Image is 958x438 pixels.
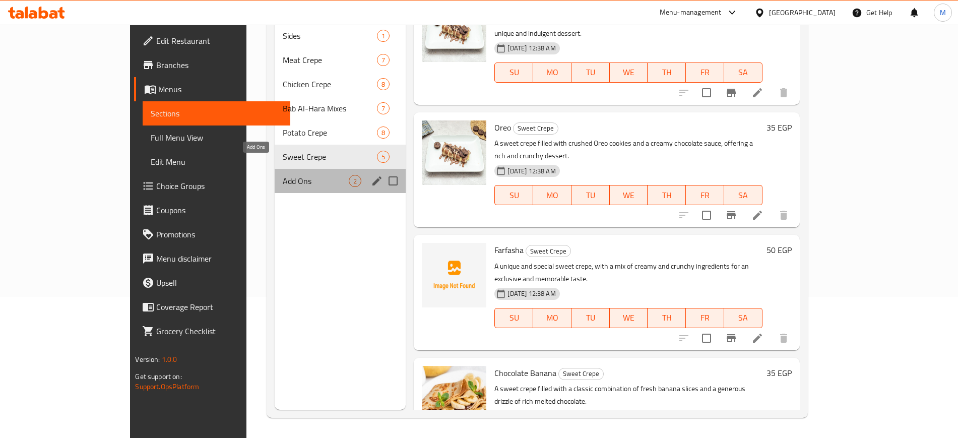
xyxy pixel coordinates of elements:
button: WE [610,62,648,83]
a: Promotions [134,222,290,246]
span: WE [614,188,644,203]
a: Full Menu View [143,126,290,150]
span: Chicken Crepe [283,78,377,90]
button: TU [571,185,610,205]
p: A sweet crepe filled with crushed Oreo cookies and a creamy chocolate sauce, offering a rich and ... [494,137,762,162]
button: SA [724,308,762,328]
div: Sweet Crepe5 [275,145,406,169]
div: Sides1 [275,24,406,48]
a: Upsell [134,271,290,295]
span: 7 [377,104,389,113]
div: Add Ons2edit [275,169,406,193]
span: MO [537,65,567,80]
span: Sweet Crepe [283,151,377,163]
span: Farfasha [494,242,524,258]
span: 8 [377,128,389,138]
div: Sides [283,30,377,42]
button: delete [772,203,796,227]
a: Edit menu item [751,87,763,99]
span: Promotions [156,228,282,240]
div: Sweet Crepe [558,368,604,380]
button: SU [494,308,533,328]
span: Select to update [696,82,717,103]
span: Oreo [494,120,511,135]
span: TH [652,65,682,80]
span: FR [690,188,720,203]
span: TU [576,310,606,325]
button: TU [571,62,610,83]
button: Branch-specific-item [719,326,743,350]
span: 7 [377,55,389,65]
span: FR [690,310,720,325]
span: 1 [377,31,389,41]
span: FR [690,65,720,80]
span: 5 [377,152,389,162]
span: Add Ons [283,175,349,187]
span: SU [499,188,529,203]
span: Potato Crepe [283,127,377,139]
button: SA [724,62,762,83]
span: Sweet Crepe [559,368,603,380]
button: FR [686,62,724,83]
div: items [349,175,361,187]
span: TH [652,310,682,325]
a: Support.OpsPlatform [135,380,199,393]
span: MO [537,310,567,325]
button: SA [724,185,762,205]
span: SU [499,310,529,325]
p: A sweet crepe filled with a creamy hohoz filling and a rich chocolate sauce, offering a unique an... [494,15,762,40]
a: Menu disclaimer [134,246,290,271]
a: Edit menu item [751,332,763,344]
span: Select to update [696,328,717,349]
div: Meat Crepe [283,54,377,66]
img: Chocolate Banana [422,366,486,430]
span: M [940,7,946,18]
button: FR [686,185,724,205]
span: Sweet Crepe [514,122,558,134]
span: Coupons [156,204,282,216]
h6: 35 EGP [767,120,792,135]
img: Farfasha [422,243,486,307]
button: WE [610,308,648,328]
button: Branch-specific-item [719,81,743,105]
span: [DATE] 12:38 AM [503,43,559,53]
span: 2 [349,176,361,186]
button: TU [571,308,610,328]
div: Sweet Crepe [526,245,571,257]
p: A sweet crepe filled with a classic combination of fresh banana slices and a generous drizzle of ... [494,383,762,408]
button: WE [610,185,648,205]
div: Chicken Crepe8 [275,72,406,96]
span: Sweet Crepe [526,245,570,257]
div: Bab Al-Hara Mixes7 [275,96,406,120]
span: TU [576,65,606,80]
span: SA [728,65,758,80]
span: SA [728,188,758,203]
div: Potato Crepe8 [275,120,406,145]
span: Sections [151,107,282,119]
span: 8 [377,80,389,89]
a: Menus [134,77,290,101]
span: Branches [156,59,282,71]
span: 1.0.0 [162,353,177,366]
div: items [377,30,390,42]
img: Oreo [422,120,486,185]
a: Choice Groups [134,174,290,198]
span: Select to update [696,205,717,226]
span: WE [614,65,644,80]
span: WE [614,310,644,325]
h6: 50 EGP [767,243,792,257]
span: TU [576,188,606,203]
button: delete [772,81,796,105]
span: Bab Al-Hara Mixes [283,102,377,114]
span: Edit Restaurant [156,35,282,47]
button: TH [648,62,686,83]
div: Menu-management [660,7,722,19]
button: TH [648,308,686,328]
a: Coupons [134,198,290,222]
span: SU [499,65,529,80]
button: Branch-specific-item [719,203,743,227]
button: MO [533,185,571,205]
span: MO [537,188,567,203]
a: Edit Menu [143,150,290,174]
